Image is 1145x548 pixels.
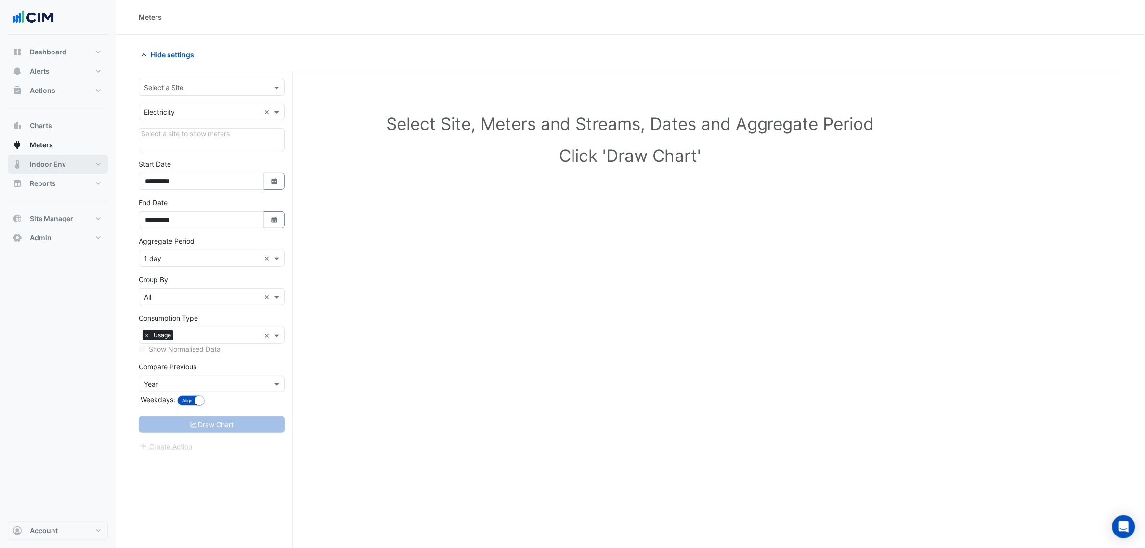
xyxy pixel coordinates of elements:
div: Open Intercom Messenger [1112,515,1135,538]
app-icon: Reports [13,179,22,188]
button: Meters [8,135,108,155]
h1: Select Site, Meters and Streams, Dates and Aggregate Period [154,114,1106,134]
div: Meters [139,12,162,22]
label: Start Date [139,159,171,169]
label: Group By [139,274,168,285]
div: Select meters or streams to enable normalisation [139,344,285,354]
app-icon: Indoor Env [13,159,22,169]
fa-icon: Select Date [270,177,279,185]
span: Actions [30,86,55,95]
button: Hide settings [139,46,200,63]
span: Clear [264,330,272,340]
span: Clear [264,253,272,263]
button: Actions [8,81,108,100]
label: Compare Previous [139,362,196,372]
button: Charts [8,116,108,135]
app-icon: Site Manager [13,214,22,223]
span: Usage [151,330,173,340]
button: Indoor Env [8,155,108,174]
app-icon: Admin [13,233,22,243]
span: × [143,330,151,340]
span: Reports [30,179,56,188]
app-icon: Dashboard [13,47,22,57]
span: Meters [30,140,53,150]
label: Weekdays: [139,394,175,404]
span: Clear [264,107,272,117]
span: Indoor Env [30,159,66,169]
img: Company Logo [12,8,55,27]
button: Site Manager [8,209,108,228]
span: Clear [264,292,272,302]
fa-icon: Select Date [270,216,279,224]
span: Account [30,526,58,535]
h1: Click 'Draw Chart' [154,145,1106,166]
span: Admin [30,233,52,243]
span: Charts [30,121,52,130]
app-icon: Meters [13,140,22,150]
label: Consumption Type [139,313,198,323]
span: Hide settings [151,50,194,60]
button: Alerts [8,62,108,81]
span: Dashboard [30,47,66,57]
label: End Date [139,197,168,208]
label: Show Normalised Data [149,344,221,354]
button: Account [8,521,108,540]
app-escalated-ticket-create-button: Please correct errors first [139,442,193,450]
app-icon: Charts [13,121,22,130]
button: Admin [8,228,108,248]
button: Reports [8,174,108,193]
span: Alerts [30,66,50,76]
label: Aggregate Period [139,236,195,246]
div: Click Update or Cancel in Details panel [139,128,285,151]
button: Dashboard [8,42,108,62]
app-icon: Actions [13,86,22,95]
span: Site Manager [30,214,73,223]
app-icon: Alerts [13,66,22,76]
